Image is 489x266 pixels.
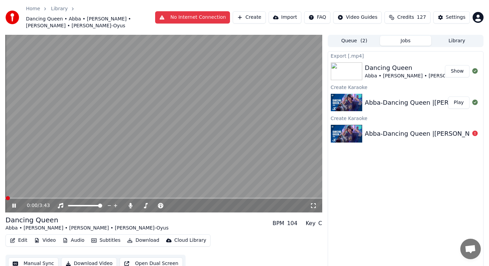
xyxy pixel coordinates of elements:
[445,65,470,77] button: Show
[328,83,483,91] div: Create Karaoke
[26,5,40,12] a: Home
[31,236,58,245] button: Video
[155,11,230,24] button: No Internet Connection
[380,36,431,46] button: Jobs
[328,51,483,60] div: Export [.mp4]
[397,14,414,21] span: Credits
[51,5,68,12] a: Library
[329,36,380,46] button: Queue
[26,5,155,29] nav: breadcrumb
[328,114,483,122] div: Create Karaoke
[305,219,315,227] div: Key
[27,202,38,209] span: 0:00
[431,36,483,46] button: Library
[384,11,430,24] button: Credits127
[60,236,87,245] button: Audio
[269,11,301,24] button: Import
[89,236,123,245] button: Subtitles
[124,236,162,245] button: Download
[304,11,330,24] button: FAQ
[174,237,206,244] div: Cloud Library
[26,16,155,29] span: Dancing Queen • Abba • [PERSON_NAME] • [PERSON_NAME] • [PERSON_NAME]-Oyus
[287,219,298,227] div: 104
[7,236,30,245] button: Edit
[5,11,19,24] img: youka
[233,11,266,24] button: Create
[39,202,50,209] span: 3:43
[5,225,168,232] div: Abba • [PERSON_NAME] • [PERSON_NAME] • [PERSON_NAME]-Oyus
[460,239,481,259] div: Open chat
[333,11,382,24] button: Video Guides
[448,97,470,109] button: Play
[433,11,470,24] button: Settings
[417,14,426,21] span: 127
[318,219,322,227] div: C
[5,215,168,225] div: Dancing Queen
[446,14,465,21] div: Settings
[272,219,284,227] div: BPM
[361,38,367,44] span: ( 2 )
[27,202,43,209] div: /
